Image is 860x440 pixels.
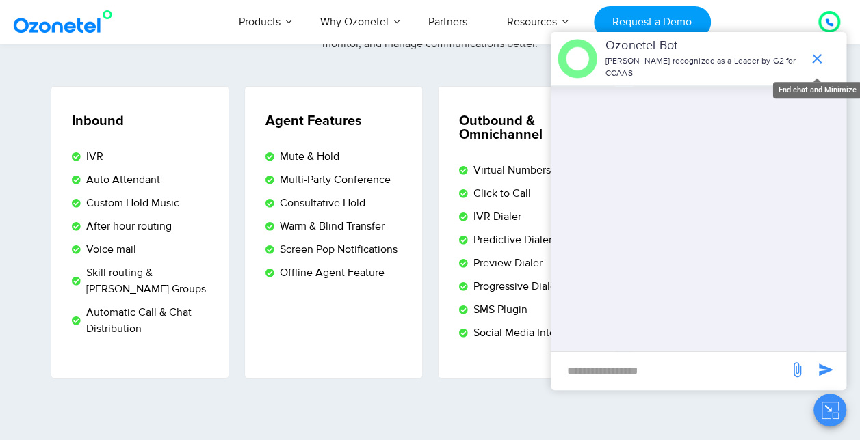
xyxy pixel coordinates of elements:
span: Multi-Party Conference [276,171,391,188]
span: Skill routing & [PERSON_NAME] Groups [83,264,211,297]
button: Close chat [813,394,846,426]
span: Social Media Integration [470,325,589,341]
span: IVR Dialer [470,208,521,225]
h5: Agent Features [265,114,405,128]
h5: Inbound [72,114,211,128]
span: After hour routing [83,218,172,234]
span: Warm & Blind Transfer [276,218,385,234]
span: Consultative Hold [276,195,365,211]
span: end chat or minimize [803,45,831,72]
img: header [558,39,597,79]
span: SMS Plugin [470,301,527,318]
p: [PERSON_NAME] recognized as a Leader by G2 for CCAAS [605,55,802,80]
span: Preview Dialer [470,255,543,271]
span: Custom Hold Music [83,195,179,211]
span: Screen Pop Notifications [276,241,398,258]
span: send message [783,356,811,383]
span: Progressive Dialer [470,278,560,294]
span: send message [812,356,839,383]
span: Offline Agent Feature [276,264,385,281]
div: new-msg-input [558,359,782,383]
span: Automatic Call & Chat Distribution [83,304,211,337]
a: Request a Demo [594,6,711,38]
span: IVR [83,148,103,165]
p: Ozonetel Bot [605,37,802,55]
span: Predictive Dialer [470,232,552,248]
span: Voice mail [83,241,136,258]
span: Click to Call [470,185,531,202]
span: Auto Attendant [83,171,160,188]
span: Mute & Hold [276,148,339,165]
span: Virtual Numbers [470,162,551,178]
h5: Outbound & Omnichannel [459,114,599,141]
